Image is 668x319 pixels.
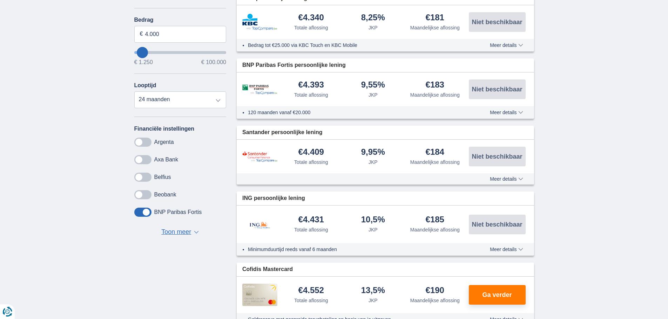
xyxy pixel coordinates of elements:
div: JKP [369,297,378,304]
li: Minimumduurtijd reeds vanaf 6 maanden [248,246,464,253]
span: Meer details [490,247,523,252]
div: €4.393 [298,81,324,90]
span: BNP Paribas Fortis persoonlijke lening [242,61,346,69]
button: Ga verder [469,285,526,305]
img: product.pl.alt ING [242,213,277,236]
li: Bedrag tot €25.000 via KBC Touch en KBC Mobile [248,42,464,49]
button: Niet beschikbaar [469,12,526,32]
span: Cofidis Mastercard [242,265,293,273]
label: Axa Bank [154,157,178,163]
div: Maandelijkse aflossing [410,226,460,233]
input: wantToBorrow [134,51,227,54]
div: Maandelijkse aflossing [410,91,460,98]
div: Maandelijkse aflossing [410,297,460,304]
button: Meer details [485,110,528,115]
span: Niet beschikbaar [472,153,522,160]
span: Niet beschikbaar [472,19,522,25]
button: Meer details [485,176,528,182]
span: Ga verder [482,292,512,298]
label: Belfius [154,174,171,180]
div: JKP [369,24,378,31]
div: Totale aflossing [294,226,328,233]
span: Meer details [490,110,523,115]
div: 9,95% [361,148,385,157]
button: Toon meer ▼ [159,227,201,237]
label: Beobank [154,192,176,198]
span: Meer details [490,176,523,181]
div: €4.340 [298,13,324,23]
div: €181 [426,13,444,23]
div: JKP [369,159,378,166]
button: Niet beschikbaar [469,147,526,166]
button: Niet beschikbaar [469,215,526,234]
span: ING persoonlijke lening [242,194,305,202]
span: Niet beschikbaar [472,86,522,92]
div: €4.431 [298,215,324,225]
div: €185 [426,215,444,225]
button: Meer details [485,247,528,252]
div: 9,55% [361,81,385,90]
div: Totale aflossing [294,159,328,166]
span: ▼ [194,231,199,234]
label: Argenta [154,139,174,145]
div: €4.552 [298,286,324,296]
span: Toon meer [161,228,191,237]
div: €184 [426,148,444,157]
img: product.pl.alt Cofidis CC [242,284,277,306]
label: BNP Paribas Fortis [154,209,202,215]
div: Totale aflossing [294,297,328,304]
span: € 100.000 [201,60,226,65]
span: Meer details [490,43,523,48]
button: Meer details [485,42,528,48]
label: Bedrag [134,17,227,23]
img: product.pl.alt Santander [242,151,277,162]
img: product.pl.alt KBC [242,14,277,30]
div: 13,5% [361,286,385,296]
span: Niet beschikbaar [472,221,522,228]
button: Niet beschikbaar [469,79,526,99]
span: Santander persoonlijke lening [242,129,323,137]
div: Maandelijkse aflossing [410,159,460,166]
div: Totale aflossing [294,24,328,31]
span: € 1.250 [134,60,153,65]
div: 8,25% [361,13,385,23]
span: € [140,30,143,38]
div: €183 [426,81,444,90]
div: 10,5% [361,215,385,225]
div: Maandelijkse aflossing [410,24,460,31]
label: Financiële instellingen [134,126,195,132]
li: 120 maanden vanaf €20.000 [248,109,464,116]
div: €4.409 [298,148,324,157]
img: product.pl.alt BNP Paribas Fortis [242,84,277,95]
div: JKP [369,226,378,233]
div: JKP [369,91,378,98]
label: Looptijd [134,82,156,89]
div: €190 [426,286,444,296]
div: Totale aflossing [294,91,328,98]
